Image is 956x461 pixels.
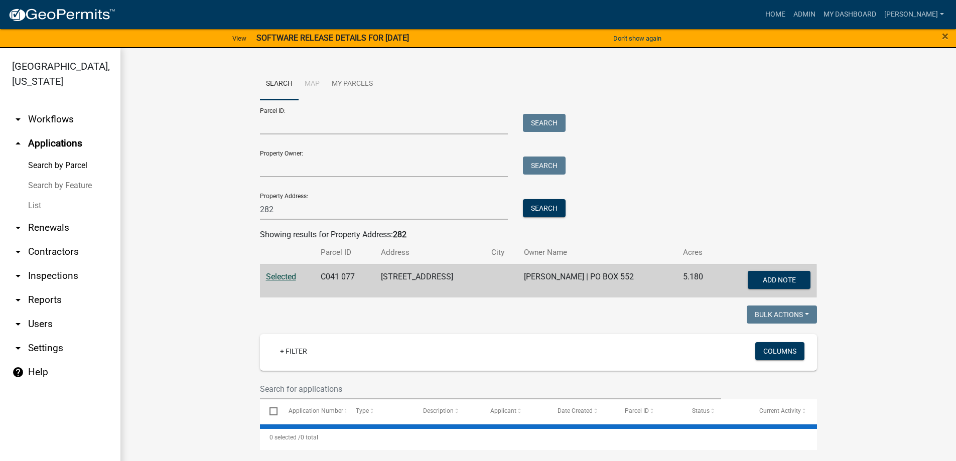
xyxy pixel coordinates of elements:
[677,264,719,297] td: 5.180
[346,399,414,423] datatable-header-cell: Type
[750,399,817,423] datatable-header-cell: Current Activity
[518,264,677,297] td: [PERSON_NAME] | PO BOX 552
[12,366,24,378] i: help
[485,241,518,264] th: City
[820,5,880,24] a: My Dashboard
[755,342,804,360] button: Columns
[315,241,375,264] th: Parcel ID
[12,270,24,282] i: arrow_drop_down
[523,157,566,175] button: Search
[269,434,301,441] span: 0 selected /
[12,246,24,258] i: arrow_drop_down
[289,407,343,414] span: Application Number
[748,271,810,289] button: Add Note
[12,318,24,330] i: arrow_drop_down
[518,241,677,264] th: Owner Name
[523,114,566,132] button: Search
[747,305,817,324] button: Bulk Actions
[942,30,948,42] button: Close
[625,407,649,414] span: Parcel ID
[523,199,566,217] button: Search
[12,222,24,234] i: arrow_drop_down
[315,264,375,297] td: C041 077
[393,230,406,239] strong: 282
[615,399,682,423] datatable-header-cell: Parcel ID
[692,407,710,414] span: Status
[272,342,315,360] a: + Filter
[558,407,593,414] span: Date Created
[256,33,409,43] strong: SOFTWARE RELEASE DETAILS FOR [DATE]
[12,137,24,149] i: arrow_drop_up
[548,399,615,423] datatable-header-cell: Date Created
[266,272,296,281] a: Selected
[228,30,250,47] a: View
[609,30,665,47] button: Don't show again
[356,407,369,414] span: Type
[326,68,379,100] a: My Parcels
[260,229,817,241] div: Showing results for Property Address:
[260,425,817,450] div: 0 total
[375,241,485,264] th: Address
[12,113,24,125] i: arrow_drop_down
[490,407,516,414] span: Applicant
[279,399,346,423] datatable-header-cell: Application Number
[12,342,24,354] i: arrow_drop_down
[682,399,750,423] datatable-header-cell: Status
[12,294,24,306] i: arrow_drop_down
[880,5,948,24] a: [PERSON_NAME]
[759,407,801,414] span: Current Activity
[789,5,820,24] a: Admin
[481,399,548,423] datatable-header-cell: Applicant
[260,379,722,399] input: Search for applications
[414,399,481,423] datatable-header-cell: Description
[375,264,485,297] td: [STREET_ADDRESS]
[677,241,719,264] th: Acres
[763,275,796,283] span: Add Note
[761,5,789,24] a: Home
[260,68,299,100] a: Search
[423,407,454,414] span: Description
[942,29,948,43] span: ×
[260,399,279,423] datatable-header-cell: Select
